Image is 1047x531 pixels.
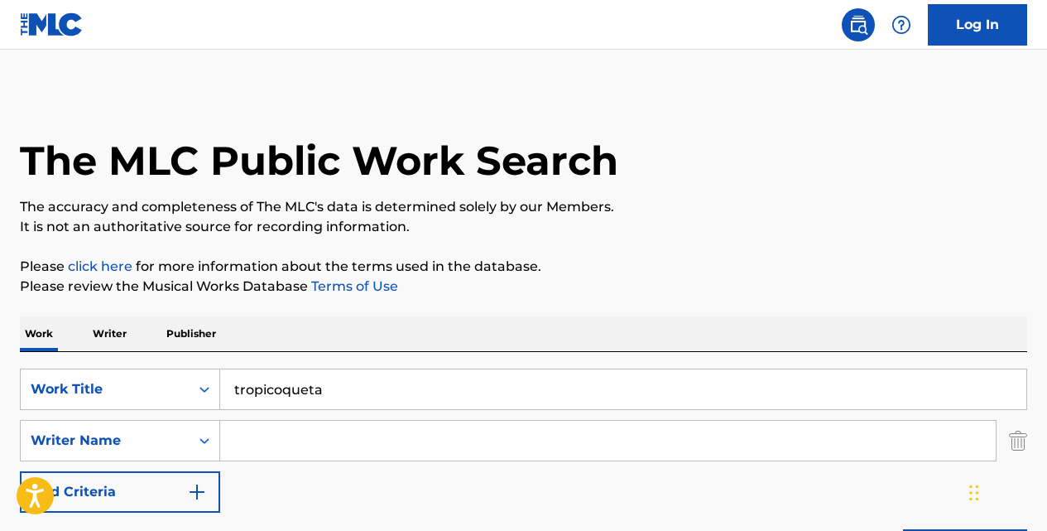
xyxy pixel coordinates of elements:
[20,471,220,513] button: Add Criteria
[928,4,1027,46] a: Log In
[308,278,398,294] a: Terms of Use
[20,12,84,36] img: MLC Logo
[964,451,1047,531] iframe: Chat Widget
[885,8,918,41] div: Help
[68,258,132,274] a: click here
[187,482,207,502] img: 9d2ae6d4665cec9f34b9.svg
[848,15,868,35] img: search
[161,316,221,351] p: Publisher
[31,431,180,451] div: Writer Name
[20,217,1027,237] p: It is not an authoritative source for recording information.
[20,136,618,186] h1: The MLC Public Work Search
[20,277,1027,297] p: Please review the Musical Works Database
[969,468,979,518] div: Drag
[842,8,875,41] a: Public Search
[20,316,58,351] p: Work
[1009,420,1027,461] img: Delete Criterion
[891,15,911,35] img: help
[88,316,132,351] p: Writer
[20,257,1027,277] p: Please for more information about the terms used in the database.
[31,379,180,399] div: Work Title
[20,197,1027,217] p: The accuracy and completeness of The MLC's data is determined solely by our Members.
